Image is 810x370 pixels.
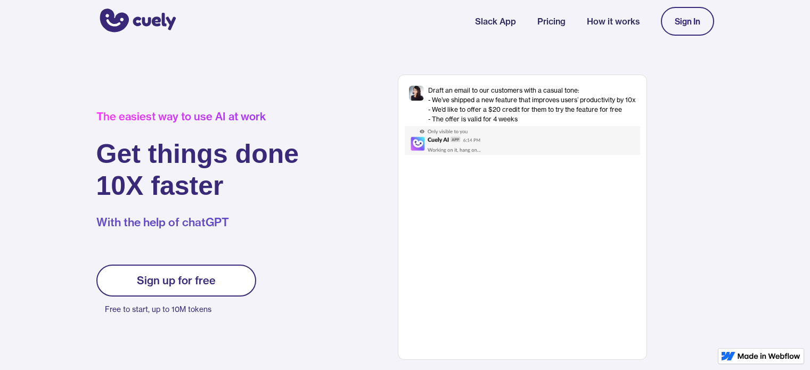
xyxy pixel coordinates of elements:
[96,215,299,231] p: With the help of chatGPT
[738,353,800,359] img: Made in Webflow
[475,15,516,28] a: Slack App
[96,265,256,297] a: Sign up for free
[661,7,714,36] a: Sign In
[96,2,176,41] a: home
[587,15,640,28] a: How it works
[675,17,700,26] div: Sign In
[537,15,566,28] a: Pricing
[96,110,299,123] div: The easiest way to use AI at work
[137,274,216,287] div: Sign up for free
[96,138,299,202] h1: Get things done 10X faster
[428,86,636,124] div: Draft an email to our customers with a casual tone: - We’ve shipped a new feature that improves u...
[105,302,256,317] p: Free to start, up to 10M tokens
